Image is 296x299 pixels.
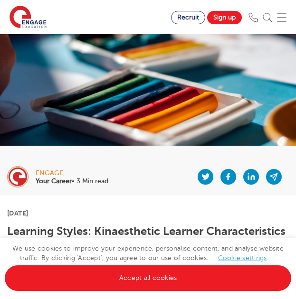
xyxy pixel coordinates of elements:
[207,11,242,24] a: Sign up
[7,225,289,250] h1: Learning Styles: Kinaesthetic Learner Characteristics – Engage Education |
[248,13,258,22] img: Phone
[263,13,272,22] img: Search
[10,6,47,29] img: Engage Education
[7,210,289,216] p: [DATE]
[36,170,108,177] div: engage
[171,11,205,24] a: Recruit
[5,265,291,291] a: Accept all cookies
[36,178,108,185] p: • 3 Min read
[5,245,291,281] span: We use cookies to improve your experience, personalise content, and analyse website traffic. By c...
[177,14,199,21] span: Recruit
[218,254,267,262] a: Cookie settings
[36,178,72,185] b: Your Career
[277,13,286,22] img: Mobile Menu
